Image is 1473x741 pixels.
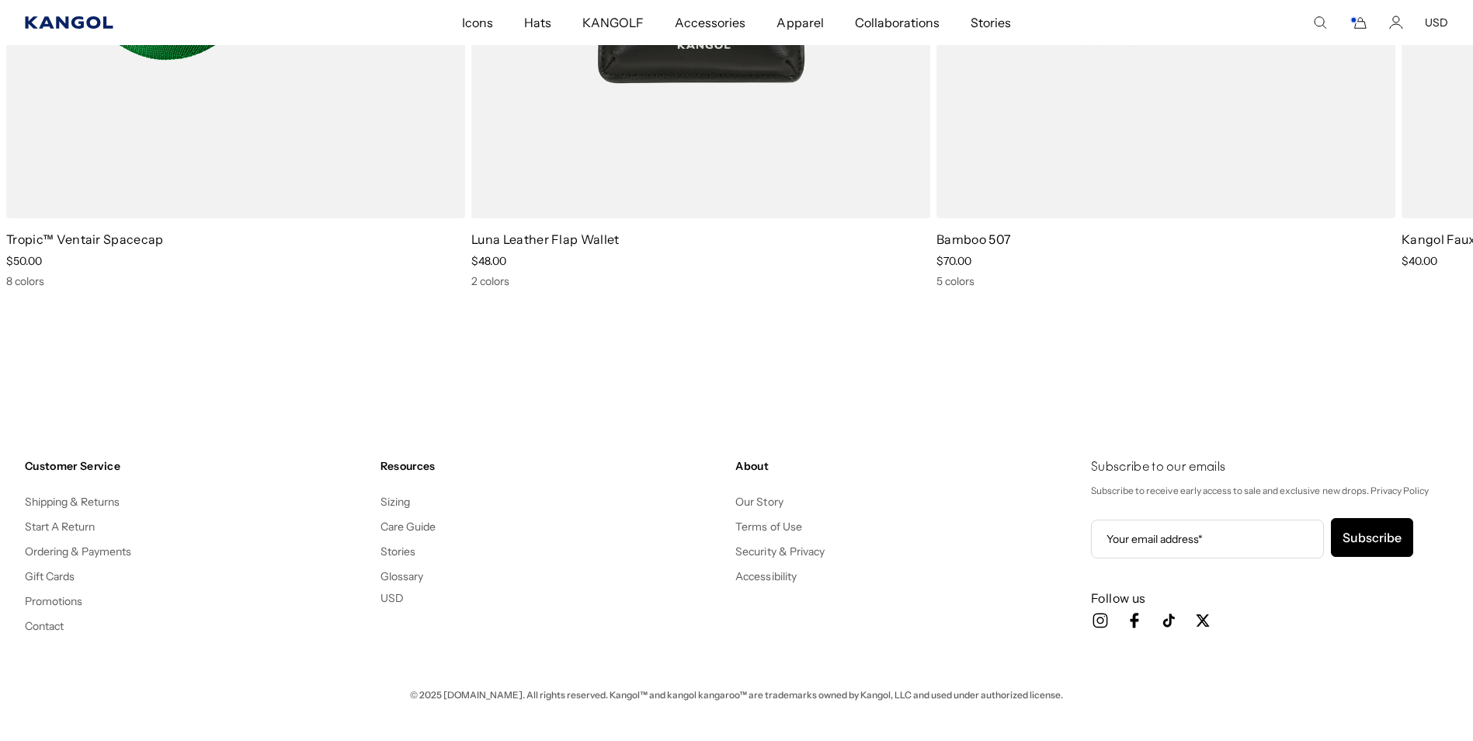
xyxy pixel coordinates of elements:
a: Glossary [380,569,423,583]
button: Subscribe [1331,518,1413,557]
span: $48.00 [471,254,506,268]
h4: Resources [380,459,724,473]
a: Shipping & Returns [25,495,120,509]
a: Promotions [25,594,82,608]
a: Start A Return [25,520,95,534]
h4: About [735,459,1079,473]
a: Care Guide [380,520,436,534]
div: 8 colors [6,274,465,288]
span: $70.00 [936,254,971,268]
button: USD [380,591,404,605]
a: Security & Privacy [735,544,825,558]
a: Terms of Use [735,520,801,534]
a: Accessibility [735,569,796,583]
a: Sizing [380,495,410,509]
a: Gift Cards [25,569,75,583]
a: Contact [25,619,64,633]
button: Cart [1349,16,1367,30]
div: 2 colors [471,274,930,288]
a: Our Story [735,495,783,509]
div: 5 colors [936,274,1395,288]
span: $50.00 [6,254,42,268]
span: $40.00 [1402,254,1437,268]
button: USD [1425,16,1448,30]
a: Ordering & Payments [25,544,132,558]
a: Kangol [25,16,306,29]
h3: Follow us [1091,590,1448,607]
h4: Subscribe to our emails [1091,459,1448,476]
summary: Search here [1313,16,1327,30]
a: Account [1389,16,1403,30]
a: Stories [380,544,415,558]
a: Bamboo 507 [936,231,1011,247]
a: Luna Leather Flap Wallet [471,231,620,247]
a: Tropic™ Ventair Spacecap [6,231,164,247]
p: Subscribe to receive early access to sale and exclusive new drops. Privacy Policy [1091,482,1448,499]
h4: Customer Service [25,459,368,473]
